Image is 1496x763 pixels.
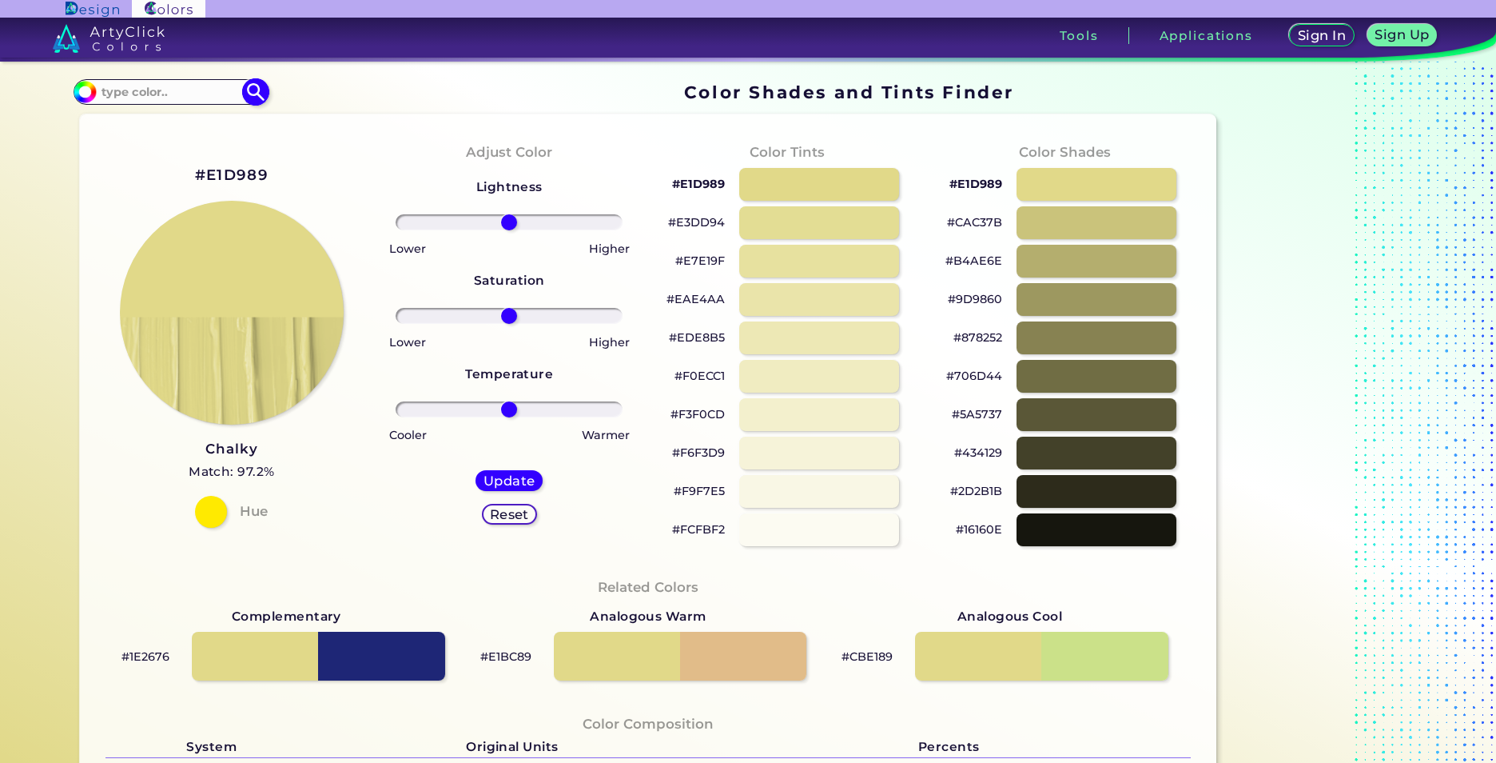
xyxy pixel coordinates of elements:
[466,141,552,164] h4: Adjust Color
[590,606,706,627] strong: Analogous Warm
[589,239,630,258] p: Higher
[476,179,543,194] strong: Lightness
[666,290,725,309] p: #EAE4AA
[389,333,426,352] p: Lower
[668,213,725,232] p: #E3DD94
[598,576,698,599] h4: Related Colors
[956,520,1002,539] p: #16160E
[957,606,1063,627] strong: Analogous Cool
[232,606,341,627] strong: Complementary
[491,509,527,521] h5: Reset
[120,201,344,425] img: paint_stamp_2_half.png
[583,713,714,736] h4: Color Composition
[669,328,725,347] p: #EDE8B5
[684,80,1014,104] h1: Color Shades and Tints Finder
[953,328,1002,347] p: #878252
[240,500,268,523] h4: Hue
[672,174,725,194] p: #E1D989
[389,425,427,445] p: Cooler
[946,366,1002,385] p: #706D44
[189,461,275,482] h5: Match: 97.2%
[241,78,269,106] img: icon search
[948,290,1002,309] p: #9D9860
[1160,30,1253,42] h3: Applications
[1371,26,1434,46] a: Sign Up
[674,481,725,501] p: #F9F7E5
[317,737,707,757] h5: Original Units
[949,174,1002,194] p: #E1D989
[105,737,317,757] h5: System
[589,333,630,352] p: Higher
[672,520,725,539] p: #FCFBF2
[674,366,725,385] p: #F0ECC1
[950,481,1002,501] p: #2D2B1B
[1019,141,1111,164] h4: Color Shades
[750,141,825,164] h4: Color Tints
[121,647,169,666] p: #1E2676
[952,405,1002,424] p: #5A5737
[945,251,1002,270] p: #B4AE6E
[189,437,275,483] a: Chalky Match: 97.2%
[841,647,893,666] p: #CBE189
[672,443,725,462] p: #F6F3D9
[486,474,533,486] h5: Update
[1300,30,1344,42] h5: Sign In
[670,405,725,424] p: #F3F0CD
[480,647,531,666] p: #E1BC89
[947,213,1002,232] p: #CAC37B
[707,737,1191,757] h5: Percents
[954,443,1002,462] p: #434129
[1060,30,1099,42] h3: Tools
[96,82,245,103] input: type color..
[389,239,426,258] p: Lower
[582,425,630,445] p: Warmer
[189,440,275,459] h3: Chalky
[474,273,545,288] strong: Saturation
[195,165,269,186] h2: #E1D989
[675,251,725,270] p: #E7E19F
[465,366,553,381] strong: Temperature
[53,24,165,53] img: logo_artyclick_colors_white.svg
[1292,26,1351,46] a: Sign In
[1378,29,1427,41] h5: Sign Up
[66,2,119,17] img: ArtyClick Design logo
